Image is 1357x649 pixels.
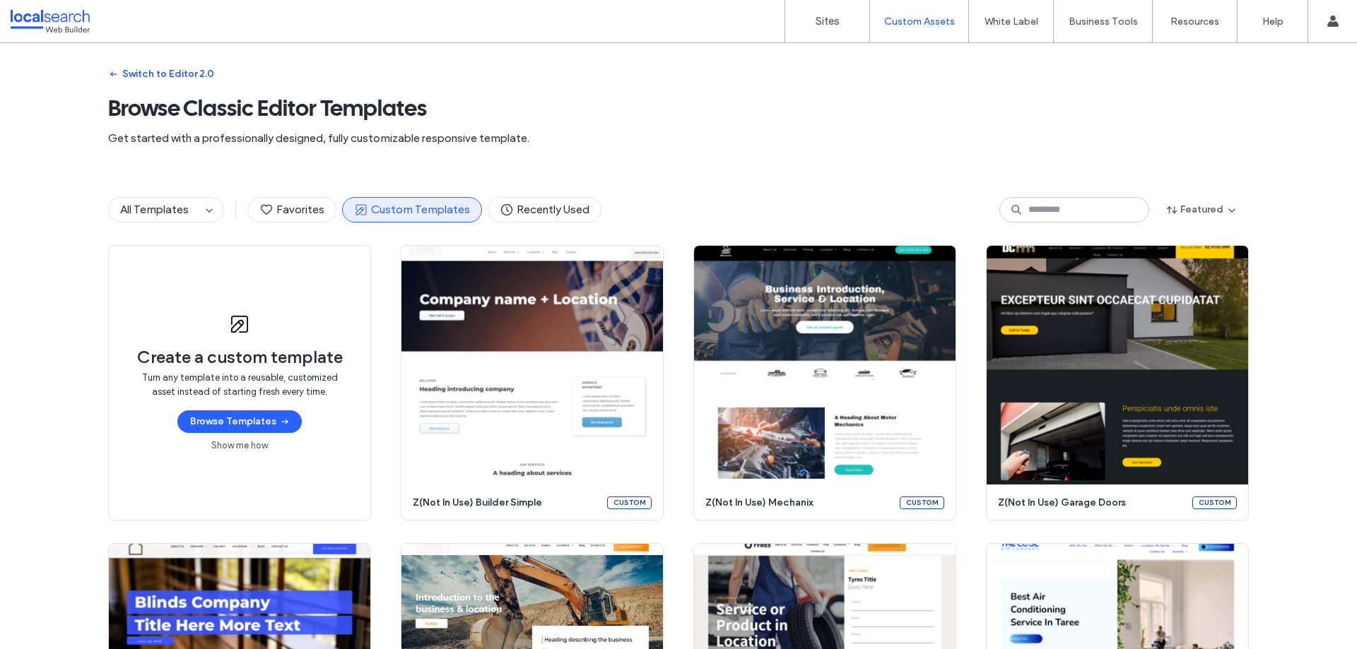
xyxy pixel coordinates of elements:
span: z(not in use) mechanix [705,496,891,510]
button: Custom Templates [342,197,482,222]
div: Custom [900,496,944,509]
label: Help [1262,16,1283,28]
button: Favorites [247,197,336,222]
span: Get started with a professionally designed, fully customizable responsive template. [108,131,1249,146]
button: Switch to Editor 2.0 [108,63,214,85]
span: All Templates [120,203,189,216]
button: All Templates [109,198,201,222]
label: Custom Assets [884,16,955,28]
div: Custom [607,496,652,509]
span: Browse Classic Editor Templates [108,94,1249,122]
span: Help [32,10,61,23]
button: Featured [1155,198,1249,221]
span: Favorites [259,202,324,218]
label: White Label [985,16,1038,28]
button: Browse Templates [177,410,302,433]
span: Turn any template into a reusable, customized asset instead of starting fresh every time. [137,371,342,399]
a: Show me how [211,439,268,453]
span: Create a custom template [137,347,343,368]
span: z(not in use) builder simple [413,496,599,510]
span: z(not in use) garage doors [998,496,1184,510]
label: Business Tools [1069,16,1138,28]
div: Custom [1192,496,1237,509]
label: Resources [1170,16,1219,28]
span: Custom Templates [354,202,470,218]
button: Recently Used [488,197,601,222]
span: Recently Used [500,202,589,218]
label: Sites [816,15,840,28]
